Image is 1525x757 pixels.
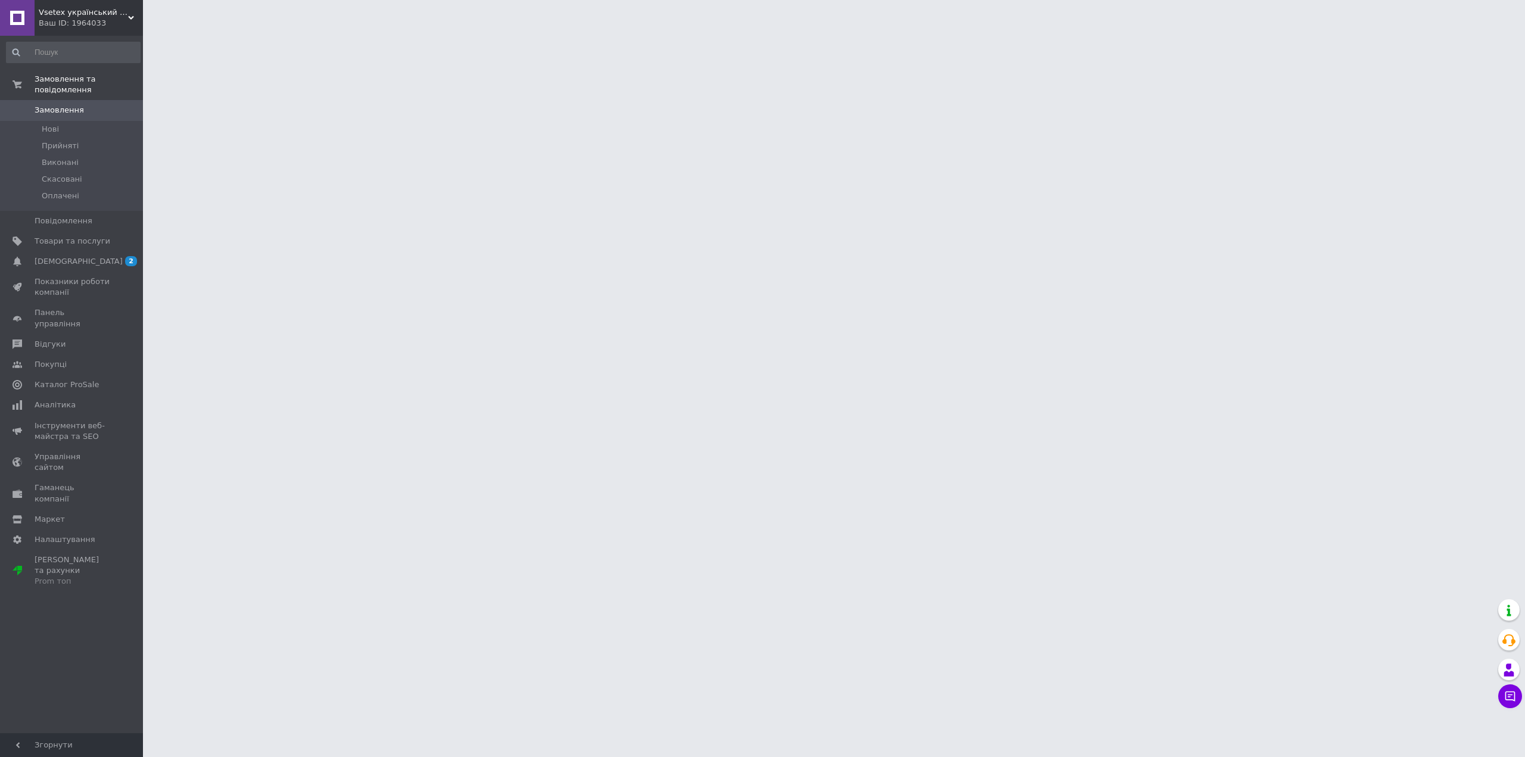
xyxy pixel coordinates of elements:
span: Покупці [35,359,67,370]
span: [PERSON_NAME] та рахунки [35,554,110,587]
span: 2 [125,256,137,266]
span: Інструменти веб-майстра та SEO [35,420,110,442]
span: Повідомлення [35,216,92,226]
button: Чат з покупцем [1498,684,1522,708]
span: Оплачені [42,191,79,201]
span: Прийняті [42,141,79,151]
span: Гаманець компанії [35,482,110,504]
span: Виконані [42,157,79,168]
span: Нові [42,124,59,135]
div: Prom топ [35,576,110,587]
span: Замовлення та повідомлення [35,74,143,95]
span: Управління сайтом [35,451,110,473]
span: Замовлення [35,105,84,116]
span: Маркет [35,514,65,525]
input: Пошук [6,42,141,63]
span: Відгуки [35,339,66,350]
span: Товари та послуги [35,236,110,247]
span: [DEMOGRAPHIC_DATA] [35,256,123,267]
div: Ваш ID: 1964033 [39,18,143,29]
span: Каталог ProSale [35,379,99,390]
span: Панель управління [35,307,110,329]
span: Аналітика [35,400,76,410]
span: Налаштування [35,534,95,545]
span: Vsetex український виробник корпоративного одягу | Уніформи [39,7,128,18]
span: Показники роботи компанії [35,276,110,298]
span: Скасовані [42,174,82,185]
